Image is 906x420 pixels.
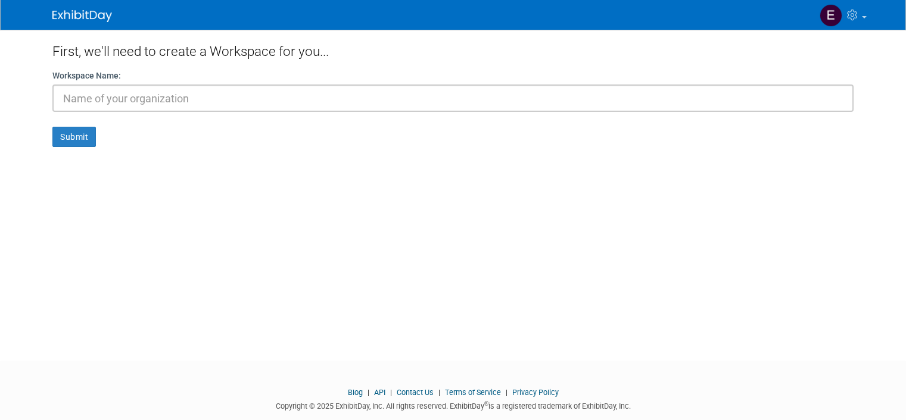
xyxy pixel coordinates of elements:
span: | [503,388,510,397]
a: Blog [348,388,363,397]
label: Workspace Name: [52,70,121,82]
a: Privacy Policy [512,388,559,397]
a: Contact Us [397,388,434,397]
button: Submit [52,127,96,147]
input: Name of your organization [52,84,854,112]
div: First, we'll need to create a Workspace for you... [52,30,854,70]
span: | [365,388,372,397]
a: Terms of Service [445,388,501,397]
span: | [387,388,395,397]
img: ExhibitDay [52,10,112,22]
a: API [374,388,385,397]
sup: ® [484,400,488,407]
span: | [435,388,443,397]
img: Elisabeth Howell [820,4,842,27]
